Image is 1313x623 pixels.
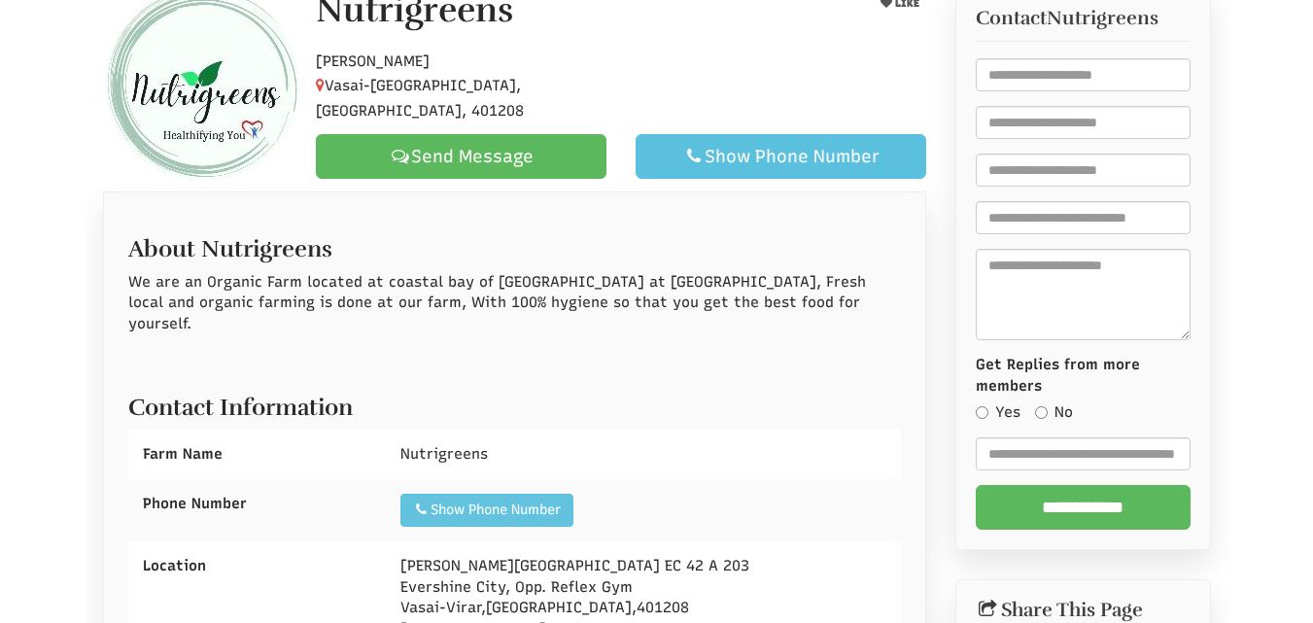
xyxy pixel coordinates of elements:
div: Show Phone Number [652,145,910,168]
h2: Contact Information [128,385,902,420]
label: No [1035,402,1073,423]
span: [PERSON_NAME][GEOGRAPHIC_DATA] EC 42 A 203 [400,557,749,574]
span: Vasai-Virar [400,599,481,616]
span: Nutrigreens [1047,8,1158,29]
span: Vasai-[GEOGRAPHIC_DATA], [GEOGRAPHIC_DATA], 401208 [316,77,524,120]
span: [GEOGRAPHIC_DATA] [486,599,632,616]
span: Nutrigreens [400,445,488,463]
div: Farm Name [128,430,386,479]
div: Show Phone Number [413,501,561,520]
h2: Share This Page [976,600,1191,621]
label: Yes [976,402,1020,423]
p: We are an Organic Farm located at coastal bay of [GEOGRAPHIC_DATA] at [GEOGRAPHIC_DATA], Fresh lo... [128,272,902,334]
input: Yes [976,406,988,419]
div: Phone Number [128,479,386,529]
span: 401208 [637,599,689,616]
input: No [1035,406,1048,419]
h2: About Nutrigreens [128,226,902,261]
div: Location [128,541,386,591]
ul: Profile Tabs [103,191,927,192]
label: Get Replies from more members [976,355,1191,397]
h3: Contact [976,8,1191,29]
span: [PERSON_NAME] [316,52,430,70]
a: Send Message [316,134,606,179]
